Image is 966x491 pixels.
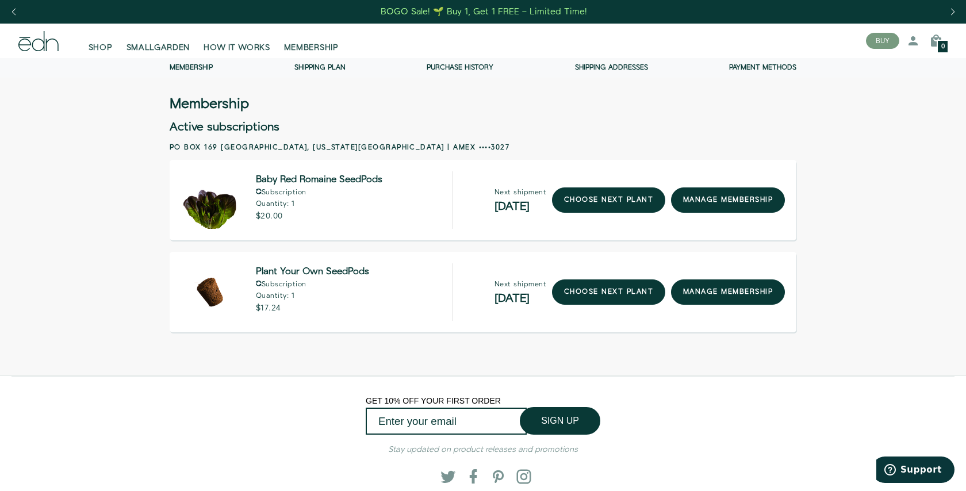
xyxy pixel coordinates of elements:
[170,143,796,153] h2: Po box 169 [GEOGRAPHIC_DATA], [US_STATE][GEOGRAPHIC_DATA] | Amex ••••3027
[256,304,369,312] p: $17.24
[366,396,501,405] span: GET 10% OFF YOUR FIRST ORDER
[866,33,899,49] button: BUY
[671,279,785,305] a: manage membership
[256,176,382,184] span: Baby Red Romaine SeedPods
[552,279,665,305] a: choose next plant
[256,268,369,276] span: Plant Your Own SeedPods
[197,28,277,53] a: HOW IT WORKS
[729,63,796,72] a: Payment methods
[494,201,546,212] h2: [DATE]
[204,42,270,53] span: HOW IT WORKS
[284,42,339,53] span: MEMBERSHIP
[671,187,785,213] a: manage membership
[277,28,346,53] a: MEMBERSHIP
[876,457,954,485] iframe: Opens a widget where you can find more information
[170,63,213,72] a: Membership
[388,444,578,455] em: Stay updated on product releases and promotions
[494,293,546,304] h2: [DATE]
[89,42,113,53] span: SHOP
[381,6,587,18] div: BOGO Sale! 🌱 Buy 1, Get 1 FREE – Limited Time!
[380,3,589,21] a: BOGO Sale! 🌱 Buy 1, Get 1 FREE – Limited Time!
[256,189,382,196] p: Subscription
[120,28,197,53] a: SMALLGARDEN
[520,407,600,435] button: SIGN UP
[181,171,239,229] img: Baby Red Romaine SeedPods
[494,281,546,288] p: Next shipment
[494,189,546,196] p: Next shipment
[256,293,369,300] p: Quantity: 1
[552,187,665,213] a: choose next plant
[256,212,382,220] p: $20.00
[256,281,369,288] p: Subscription
[294,63,346,72] a: Shipping Plan
[170,98,249,110] h3: Membership
[366,408,527,435] input: Enter your email
[181,263,239,321] img: Plant Your Own SeedPods
[941,44,945,50] span: 0
[575,63,648,72] a: Shipping addresses
[126,42,190,53] span: SMALLGARDEN
[427,63,493,72] a: Purchase history
[82,28,120,53] a: SHOP
[256,201,382,208] p: Quantity: 1
[170,121,796,133] h2: Active subscriptions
